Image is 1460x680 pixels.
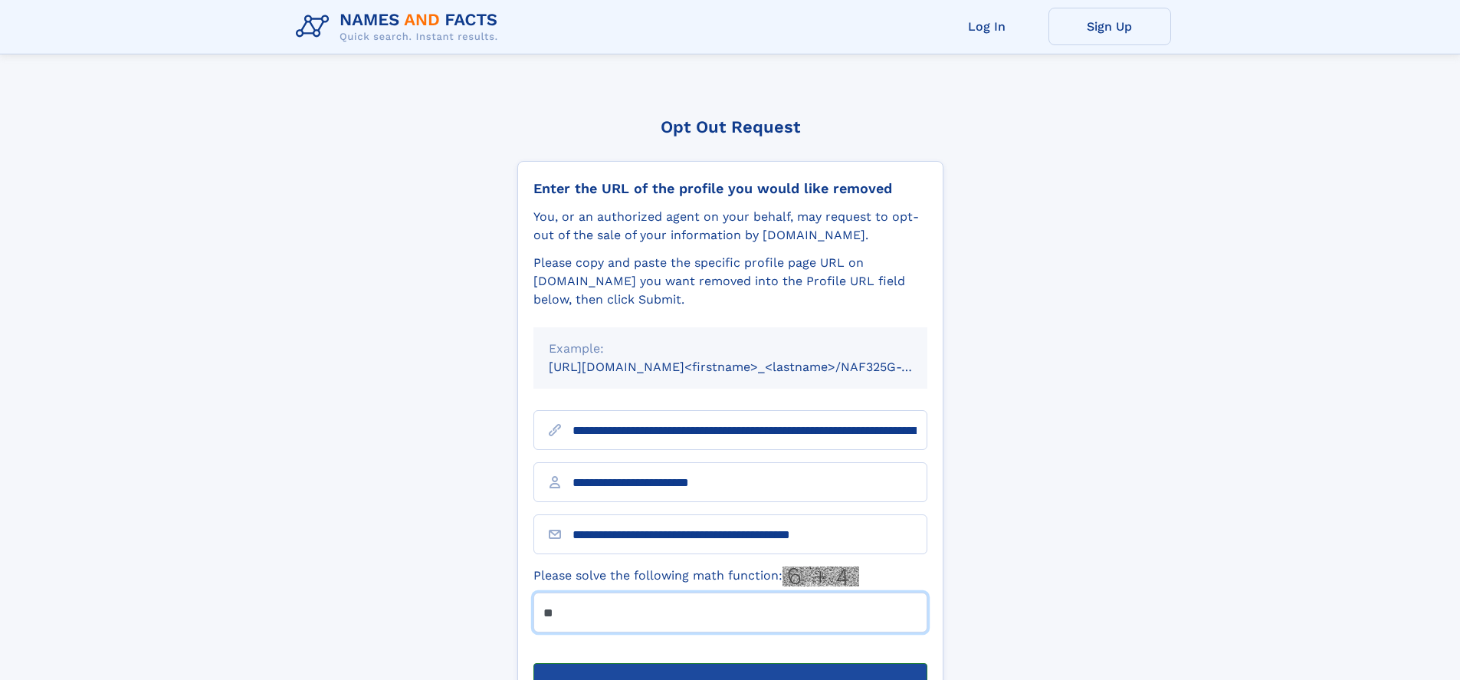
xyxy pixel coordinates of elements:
a: Sign Up [1048,8,1171,45]
div: Please copy and paste the specific profile page URL on [DOMAIN_NAME] you want removed into the Pr... [533,254,927,309]
small: [URL][DOMAIN_NAME]<firstname>_<lastname>/NAF325G-xxxxxxxx [549,360,956,374]
div: Opt Out Request [517,117,943,136]
div: Enter the URL of the profile you would like removed [533,180,927,197]
label: Please solve the following math function: [533,567,859,586]
img: Logo Names and Facts [290,6,510,48]
div: Example: [549,340,912,358]
a: Log In [926,8,1048,45]
div: You, or an authorized agent on your behalf, may request to opt-out of the sale of your informatio... [533,208,927,245]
